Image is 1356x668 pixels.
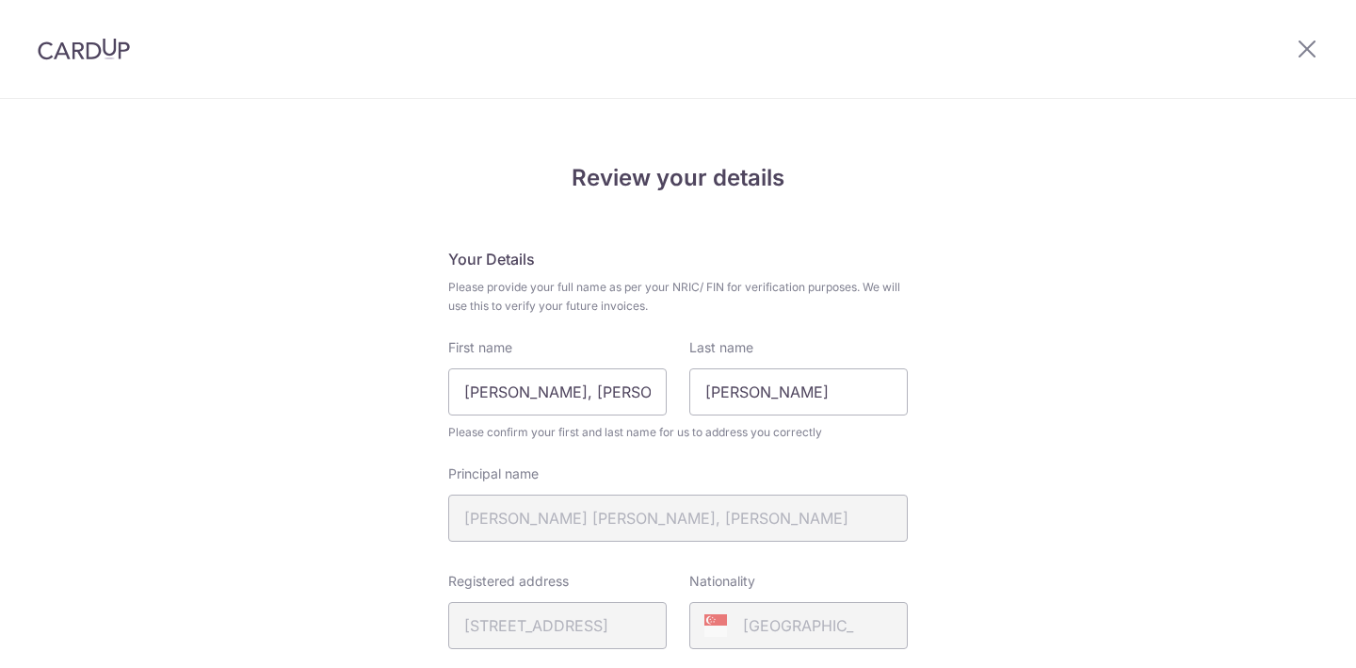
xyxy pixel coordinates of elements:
[448,338,512,357] label: First name
[689,338,753,357] label: Last name
[1235,611,1337,659] iframe: Opens a widget where you can find more information
[38,38,130,60] img: CardUp
[448,368,667,415] input: First Name
[448,572,569,591] label: Registered address
[689,368,908,415] input: Last name
[448,464,539,483] label: Principal name
[448,423,908,442] span: Please confirm your first and last name for us to address you correctly
[448,248,908,270] h5: Your Details
[689,572,755,591] label: Nationality
[448,161,908,195] h4: Review your details
[448,278,908,316] span: Please provide your full name as per your NRIC/ FIN for verification purposes. We will use this t...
